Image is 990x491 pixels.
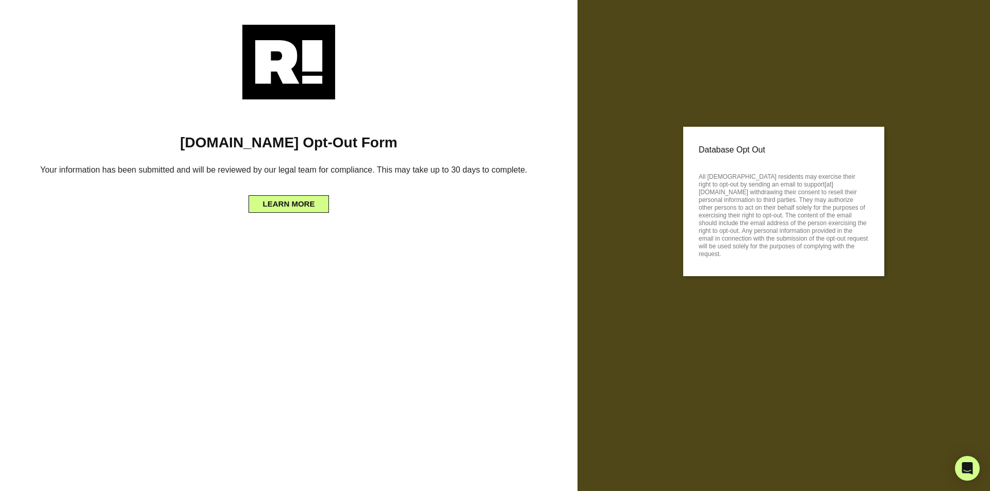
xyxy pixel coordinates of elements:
[15,134,562,151] h1: [DOMAIN_NAME] Opt-Out Form
[15,161,562,183] h6: Your information has been submitted and will be reviewed by our legal team for compliance. This m...
[249,195,329,213] button: LEARN MORE
[249,197,329,206] a: LEARN MORE
[699,170,869,258] p: All [DEMOGRAPHIC_DATA] residents may exercise their right to opt-out by sending an email to suppo...
[955,456,980,481] div: Open Intercom Messenger
[699,142,869,158] p: Database Opt Out
[242,25,335,99] img: Retention.com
